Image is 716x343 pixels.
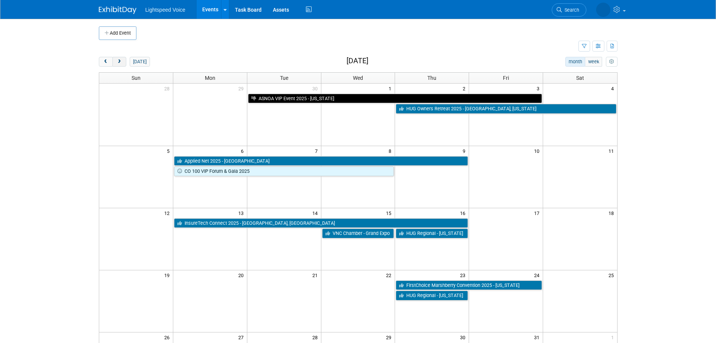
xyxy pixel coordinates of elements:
span: 7 [314,146,321,155]
span: 30 [312,84,321,93]
a: Search [552,3,586,17]
span: 10 [533,146,543,155]
a: HUG Regional - [US_STATE] [396,291,468,300]
button: [DATE] [130,57,150,67]
span: 2 [462,84,469,93]
span: Sat [576,75,584,81]
span: Lightspeed Voice [145,7,186,13]
img: Alexis Snowbarger [596,3,610,17]
i: Personalize Calendar [609,59,614,64]
button: week [585,57,602,67]
span: 11 [608,146,617,155]
a: HUG Owners Retreat 2025 - [GEOGRAPHIC_DATA], [US_STATE] [396,104,616,114]
span: 29 [385,332,395,342]
span: 15 [385,208,395,218]
img: ExhibitDay [99,6,136,14]
span: 16 [459,208,469,218]
button: month [565,57,585,67]
span: 17 [533,208,543,218]
span: 30 [459,332,469,342]
span: 24 [533,270,543,280]
button: Add Event [99,26,136,40]
span: 12 [163,208,173,218]
span: Thu [427,75,436,81]
span: 1 [388,84,395,93]
span: 6 [240,146,247,155]
span: 19 [163,270,173,280]
a: HUG Regional - [US_STATE] [396,229,468,238]
a: VNC Chamber - Grand Expo [322,229,394,238]
span: Tue [280,75,288,81]
a: Applied Net 2025 - [GEOGRAPHIC_DATA] [174,156,468,166]
h2: [DATE] [347,57,368,65]
span: 29 [238,84,247,93]
span: 25 [608,270,617,280]
span: 26 [163,332,173,342]
span: 9 [462,146,469,155]
span: 20 [238,270,247,280]
span: 27 [238,332,247,342]
span: 3 [536,84,543,93]
span: 31 [533,332,543,342]
span: Sun [132,75,141,81]
a: ASNOA VIP Event 2025 - [US_STATE] [248,94,542,104]
span: Wed [353,75,363,81]
span: Search [562,7,579,13]
span: 14 [312,208,321,218]
span: 4 [610,84,617,93]
a: InsureTech Connect 2025 - [GEOGRAPHIC_DATA], [GEOGRAPHIC_DATA] [174,218,468,228]
span: 8 [388,146,395,155]
a: CO 100 VIP Forum & Gala 2025 [174,166,394,176]
button: next [112,57,126,67]
span: 22 [385,270,395,280]
span: 13 [238,208,247,218]
span: 21 [312,270,321,280]
button: prev [99,57,113,67]
span: 18 [608,208,617,218]
button: myCustomButton [606,57,617,67]
span: Mon [205,75,215,81]
span: Fri [503,75,509,81]
a: FirstChoice Marshberry Convention 2025 - [US_STATE] [396,280,542,290]
span: 28 [163,84,173,93]
span: 28 [312,332,321,342]
span: 5 [166,146,173,155]
span: 23 [459,270,469,280]
span: 1 [610,332,617,342]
